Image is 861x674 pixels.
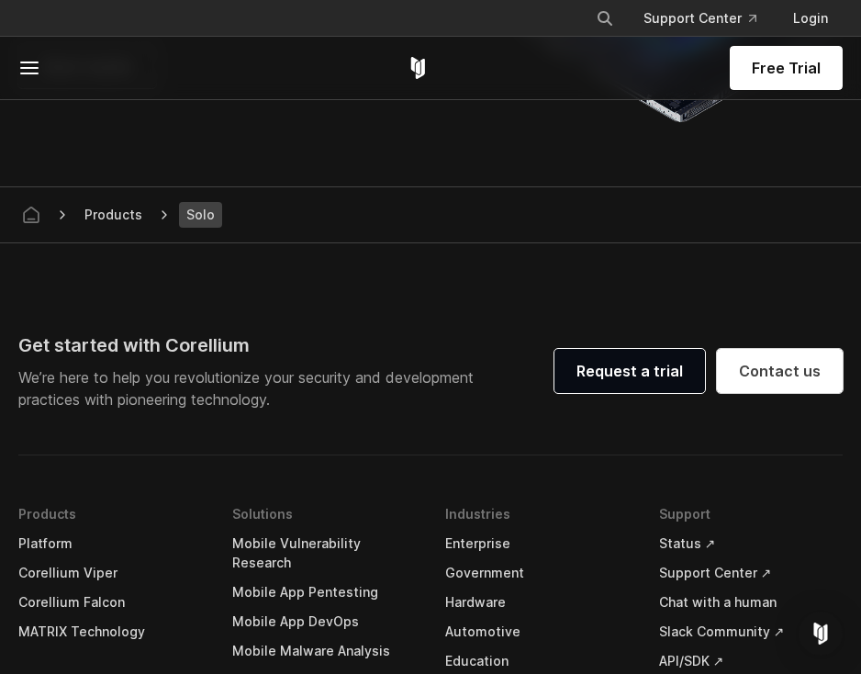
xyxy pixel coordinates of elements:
[581,2,843,35] div: Navigation Menu
[232,578,417,607] a: Mobile App Pentesting
[659,558,844,588] a: Support Center ↗
[18,617,203,646] a: MATRIX Technology
[18,529,203,558] a: Platform
[659,529,844,558] a: Status ↗
[18,588,203,617] a: Corellium Falcon
[717,349,843,393] a: Contact us
[445,558,630,588] a: Government
[778,2,843,35] a: Login
[18,558,203,588] a: Corellium Viper
[445,588,630,617] a: Hardware
[179,202,222,228] span: Solo
[232,529,417,578] a: Mobile Vulnerability Research
[15,202,48,228] a: Corellium home
[445,617,630,646] a: Automotive
[232,636,417,666] a: Mobile Malware Analysis
[799,612,843,656] div: Open Intercom Messenger
[554,349,705,393] a: Request a trial
[629,2,771,35] a: Support Center
[18,366,488,410] p: We’re here to help you revolutionize your security and development practices with pioneering tech...
[659,588,844,617] a: Chat with a human
[77,203,150,226] span: Products
[77,205,150,224] div: Products
[445,529,630,558] a: Enterprise
[659,617,844,646] a: Slack Community ↗
[232,607,417,636] a: Mobile App DevOps
[407,57,430,79] a: Corellium Home
[730,46,843,90] a: Free Trial
[752,57,821,79] span: Free Trial
[18,331,488,359] div: Get started with Corellium
[588,2,621,35] button: Search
